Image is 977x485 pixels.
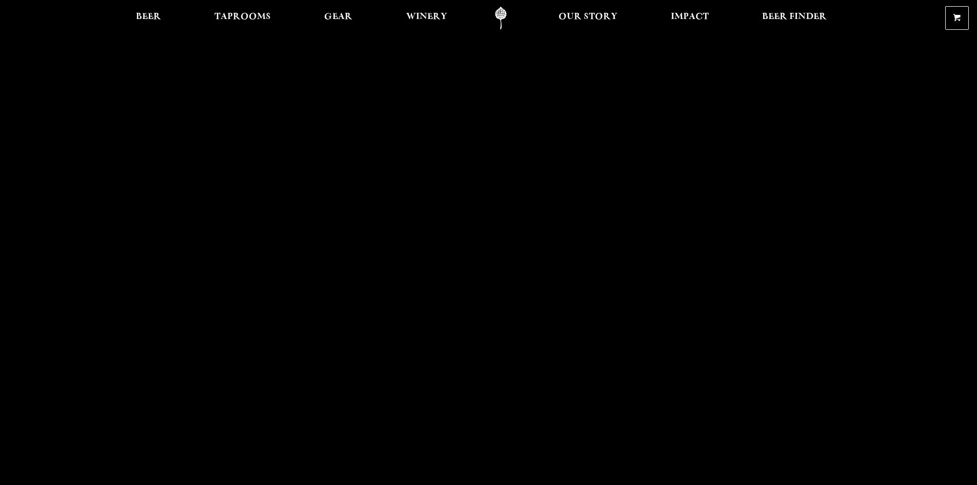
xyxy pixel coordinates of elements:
[400,7,454,30] a: Winery
[214,13,271,21] span: Taprooms
[552,7,624,30] a: Our Story
[755,7,833,30] a: Beer Finder
[482,7,520,30] a: Odell Home
[317,7,359,30] a: Gear
[208,7,277,30] a: Taprooms
[559,13,617,21] span: Our Story
[129,7,168,30] a: Beer
[136,13,161,21] span: Beer
[671,13,709,21] span: Impact
[324,13,352,21] span: Gear
[762,13,827,21] span: Beer Finder
[664,7,715,30] a: Impact
[406,13,447,21] span: Winery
